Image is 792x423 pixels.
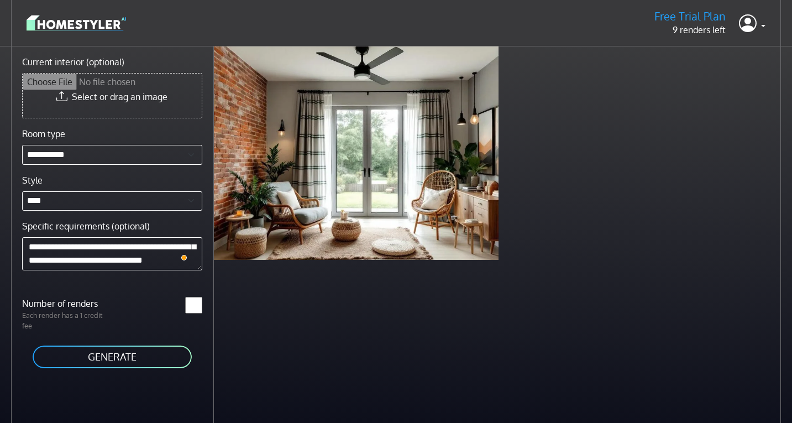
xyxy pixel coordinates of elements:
p: 9 renders left [654,23,726,36]
img: logo-3de290ba35641baa71223ecac5eacb59cb85b4c7fdf211dc9aaecaaee71ea2f8.svg [27,13,126,33]
p: Each render has a 1 credit fee [15,310,112,331]
textarea: To enrich screen reader interactions, please activate Accessibility in Grammarly extension settings [22,237,202,270]
label: Room type [22,127,65,140]
label: Specific requirements (optional) [22,220,150,233]
label: Style [22,174,43,187]
h5: Free Trial Plan [654,9,726,23]
label: Number of renders [15,297,112,310]
button: GENERATE [32,344,193,369]
label: Current interior (optional) [22,55,124,69]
